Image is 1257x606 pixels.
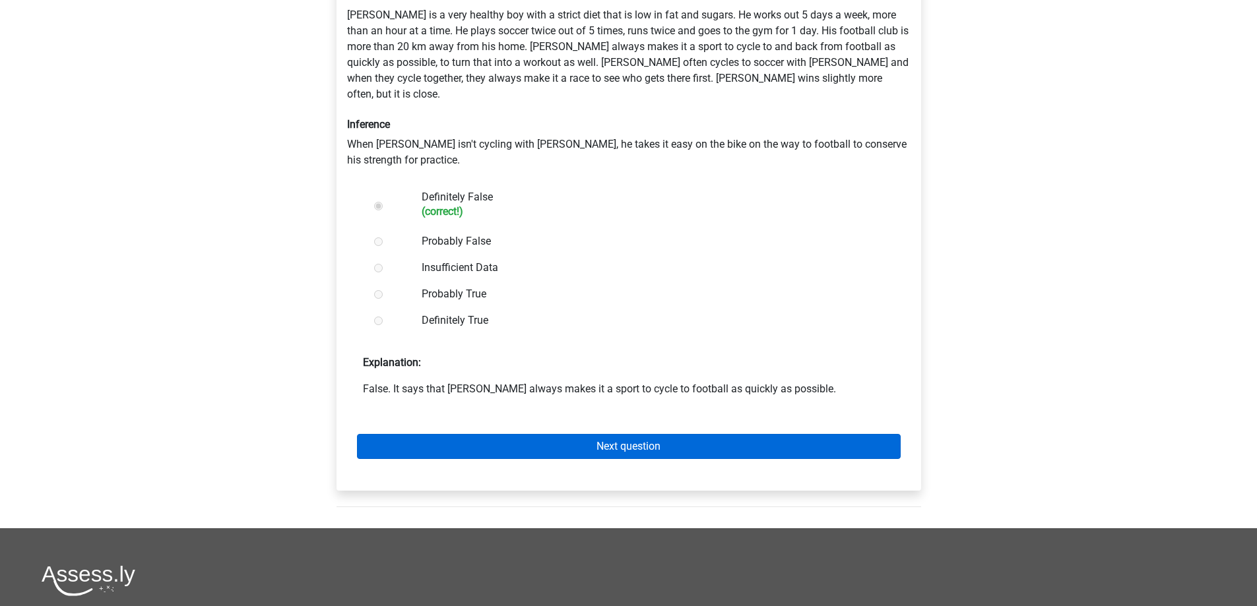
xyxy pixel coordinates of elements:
p: False. It says that [PERSON_NAME] always makes it a sport to cycle to football as quickly as poss... [363,381,895,397]
h6: Inference [347,118,911,131]
a: Next question [357,434,901,459]
label: Definitely False [422,189,878,218]
label: Insufficient Data [422,260,878,276]
label: Probably False [422,233,878,249]
label: Definitely True [422,313,878,328]
img: Assessly logo [42,565,135,596]
strong: Explanation: [363,356,421,369]
label: Probably True [422,286,878,302]
h6: (correct!) [422,205,878,218]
